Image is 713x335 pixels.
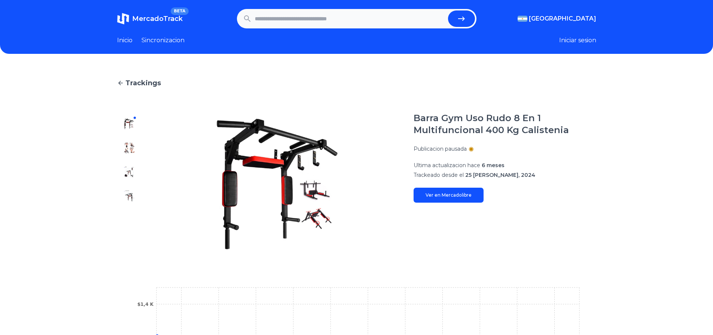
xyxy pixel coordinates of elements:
a: MercadoTrackBETA [117,13,183,25]
img: Argentina [518,16,527,22]
h1: Barra Gym Uso Rudo 8 En 1 Multifuncional 400 Kg Calistenia [414,112,596,136]
a: Inicio [117,36,132,45]
span: Ultima actualizacion hace [414,162,480,169]
span: MercadoTrack [132,15,183,23]
img: Barra Gym Uso Rudo 8 En 1 Multifuncional 400 Kg Calistenia [123,166,135,178]
img: Barra Gym Uso Rudo 8 En 1 Multifuncional 400 Kg Calistenia [123,214,135,226]
img: Barra Gym Uso Rudo 8 En 1 Multifuncional 400 Kg Calistenia [123,190,135,202]
img: Barra Gym Uso Rudo 8 En 1 Multifuncional 400 Kg Calistenia [123,142,135,154]
span: 6 meses [482,162,505,169]
a: Sincronizacion [141,36,185,45]
span: BETA [171,7,188,15]
img: Barra Gym Uso Rudo 8 En 1 Multifuncional 400 Kg Calistenia [123,238,135,250]
button: Iniciar sesion [559,36,596,45]
span: Trackings [125,78,161,88]
img: Barra Gym Uso Rudo 8 En 1 Multifuncional 400 Kg Calistenia [123,118,135,130]
p: Publicacion pausada [414,145,467,153]
span: [GEOGRAPHIC_DATA] [529,14,596,23]
span: Trackeado desde el [414,172,464,178]
a: Ver en Mercadolibre [414,188,484,203]
span: 25 [PERSON_NAME], 2024 [465,172,535,178]
a: Trackings [117,78,596,88]
img: Barra Gym Uso Rudo 8 En 1 Multifuncional 400 Kg Calistenia [156,112,399,256]
tspan: $1,4 K [137,302,153,307]
button: [GEOGRAPHIC_DATA] [518,14,596,23]
img: MercadoTrack [117,13,129,25]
